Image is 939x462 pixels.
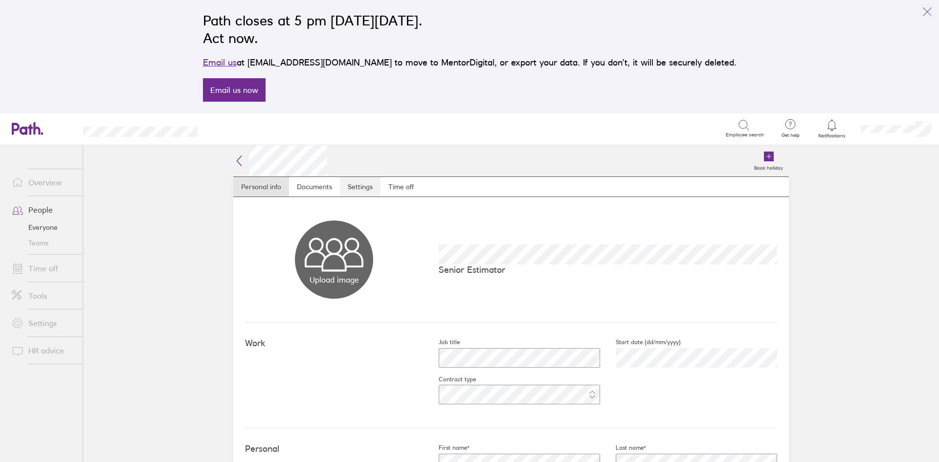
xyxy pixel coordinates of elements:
a: Notifications [816,118,848,139]
a: Email us [203,57,237,67]
div: Search [224,124,249,132]
a: Settings [340,177,380,197]
h4: Work [245,338,423,349]
a: Settings [4,313,83,333]
label: Book holiday [748,162,789,171]
h4: Personal [245,444,423,454]
a: Documents [289,177,340,197]
a: Time off [4,259,83,278]
label: Contract type [423,375,476,383]
a: Tools [4,286,83,306]
a: Personal info [233,177,289,197]
a: Everyone [4,220,83,235]
a: People [4,200,83,220]
a: Book holiday [748,145,789,176]
a: HR advice [4,341,83,360]
label: Last name* [600,444,646,452]
p: Senior Estimator [439,264,777,275]
span: Employee search [726,132,764,138]
p: at [EMAIL_ADDRESS][DOMAIN_NAME] to move to MentorDigital, or export your data. If you don’t, it w... [203,56,737,69]
a: Time off [380,177,422,197]
span: Get help [775,132,806,138]
label: Job title [423,338,460,346]
a: Overview [4,173,83,192]
a: Email us now [203,78,266,102]
h2: Path closes at 5 pm [DATE][DATE]. Act now. [203,12,737,47]
span: Notifications [816,133,848,139]
a: Teams [4,235,83,251]
label: Start date (dd/mm/yyyy) [600,338,681,346]
label: First name* [423,444,469,452]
